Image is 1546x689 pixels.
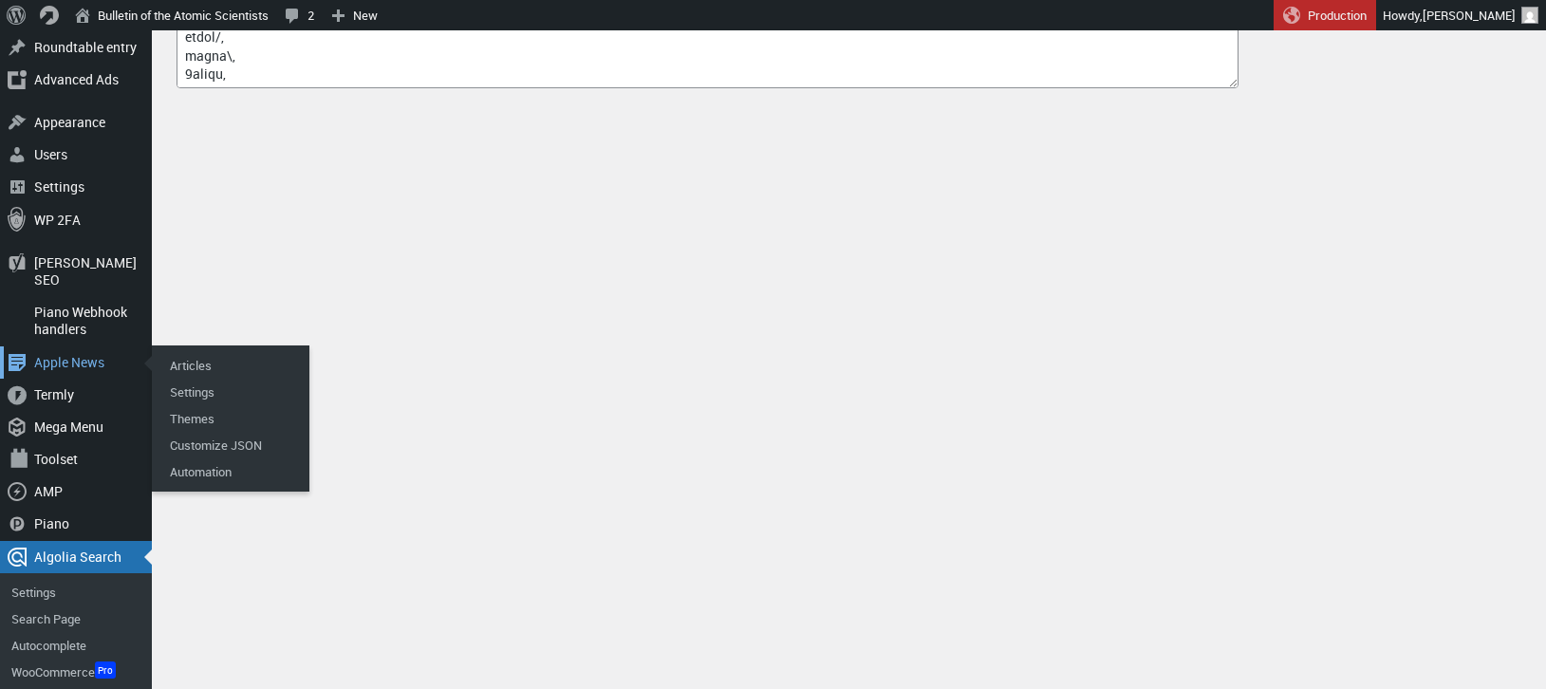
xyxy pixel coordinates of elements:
a: Automation [157,458,308,485]
a: Articles [157,352,308,379]
a: Settings [157,379,308,405]
span: Pro [95,661,116,679]
a: Themes [157,405,308,432]
a: Customize JSON [157,432,308,458]
span: [PERSON_NAME] [1423,7,1516,24]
